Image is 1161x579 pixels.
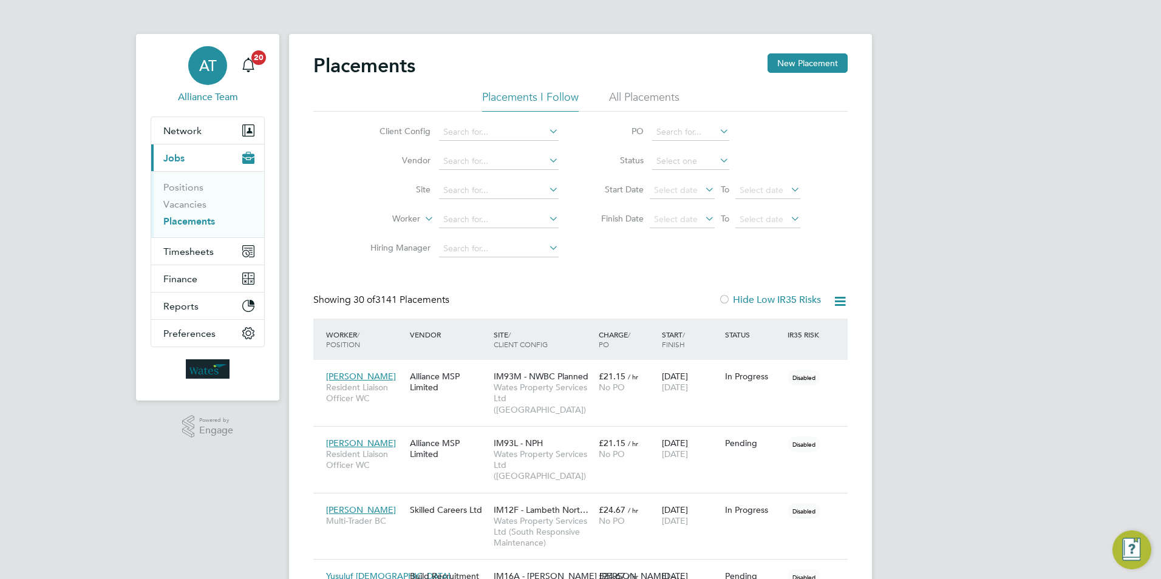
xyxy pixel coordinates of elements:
[326,504,396,515] span: [PERSON_NAME]
[589,155,644,166] label: Status
[151,171,264,237] div: Jobs
[199,58,217,73] span: AT
[313,294,452,306] div: Showing
[350,213,420,225] label: Worker
[151,46,265,104] a: ATAlliance Team
[740,185,783,195] span: Select date
[151,90,265,104] span: Alliance Team
[361,184,431,195] label: Site
[494,438,543,449] span: IM93L - NPH
[151,144,264,171] button: Jobs
[353,294,449,306] span: 3141 Placements
[599,438,625,449] span: £21.15
[599,371,625,382] span: £21.15
[722,323,785,345] div: Status
[599,330,630,349] span: / PO
[662,449,688,459] span: [DATE]
[652,153,729,170] input: Select one
[163,215,215,227] a: Placements
[494,504,588,515] span: IM12F - Lambeth Nort…
[659,323,722,355] div: Start
[323,498,848,508] a: [PERSON_NAME]Multi-Trader BCSkilled Careers LtdIM12F - Lambeth Nort…Wates Property Services Ltd (...
[151,238,264,265] button: Timesheets
[163,125,202,137] span: Network
[788,503,820,519] span: Disabled
[725,438,782,449] div: Pending
[599,504,625,515] span: £24.67
[1112,530,1151,569] button: Engage Resource Center
[439,182,559,199] input: Search for...
[163,246,214,257] span: Timesheets
[589,184,644,195] label: Start Date
[323,364,848,374] a: [PERSON_NAME]Resident Liaison Officer WCAlliance MSP LimitedIM93M - NWBC PlannedWates Property Se...
[659,498,722,532] div: [DATE]
[717,211,733,226] span: To
[740,214,783,225] span: Select date
[768,53,848,73] button: New Placement
[407,365,491,399] div: Alliance MSP Limited
[163,198,206,210] a: Vacancies
[659,365,722,399] div: [DATE]
[482,90,579,112] li: Placements I Follow
[163,181,203,193] a: Positions
[652,124,729,141] input: Search for...
[361,155,431,166] label: Vendor
[326,382,404,404] span: Resident Liaison Officer WC
[589,126,644,137] label: PO
[628,506,638,515] span: / hr
[439,211,559,228] input: Search for...
[662,330,685,349] span: / Finish
[163,300,199,312] span: Reports
[163,273,197,285] span: Finance
[494,330,548,349] span: / Client Config
[788,436,820,452] span: Disabled
[725,504,782,515] div: In Progress
[407,498,491,521] div: Skilled Careers Ltd
[491,323,596,355] div: Site
[251,50,266,65] span: 20
[439,124,559,141] input: Search for...
[323,431,848,441] a: [PERSON_NAME]Resident Liaison Officer WCAlliance MSP LimitedIM93L - NPHWates Property Services Lt...
[659,432,722,466] div: [DATE]
[236,46,260,85] a: 20
[163,328,216,339] span: Preferences
[361,242,431,253] label: Hiring Manager
[788,370,820,385] span: Disabled
[326,449,404,470] span: Resident Liaison Officer WC
[494,449,593,482] span: Wates Property Services Ltd ([GEOGRAPHIC_DATA])
[599,449,625,459] span: No PO
[361,126,431,137] label: Client Config
[725,371,782,382] div: In Progress
[151,359,265,379] a: Go to home page
[151,293,264,319] button: Reports
[407,323,491,345] div: Vendor
[326,371,396,382] span: [PERSON_NAME]
[609,90,679,112] li: All Placements
[628,372,638,381] span: / hr
[589,213,644,224] label: Finish Date
[151,265,264,292] button: Finance
[313,53,415,78] h2: Placements
[628,439,638,448] span: / hr
[718,294,821,306] label: Hide Low IR35 Risks
[494,382,593,415] span: Wates Property Services Ltd ([GEOGRAPHIC_DATA])
[599,382,625,393] span: No PO
[163,152,185,164] span: Jobs
[494,371,588,382] span: IM93M - NWBC Planned
[326,330,360,349] span: / Position
[323,323,407,355] div: Worker
[151,117,264,144] button: Network
[785,323,826,345] div: IR35 Risk
[136,34,279,401] nav: Main navigation
[717,181,733,197] span: To
[599,515,625,526] span: No PO
[182,415,234,438] a: Powered byEngage
[199,425,233,436] span: Engage
[323,564,848,574] a: Yusuluf [DEMOGRAPHIC_DATA]Plumber BCBuild Recruitment LimitedIM16A - [PERSON_NAME] [PERSON_NAME] ...
[186,359,230,379] img: wates-logo-retina.png
[199,415,233,425] span: Powered by
[151,320,264,347] button: Preferences
[439,153,559,170] input: Search for...
[654,214,698,225] span: Select date
[494,515,593,549] span: Wates Property Services Ltd (South Responsive Maintenance)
